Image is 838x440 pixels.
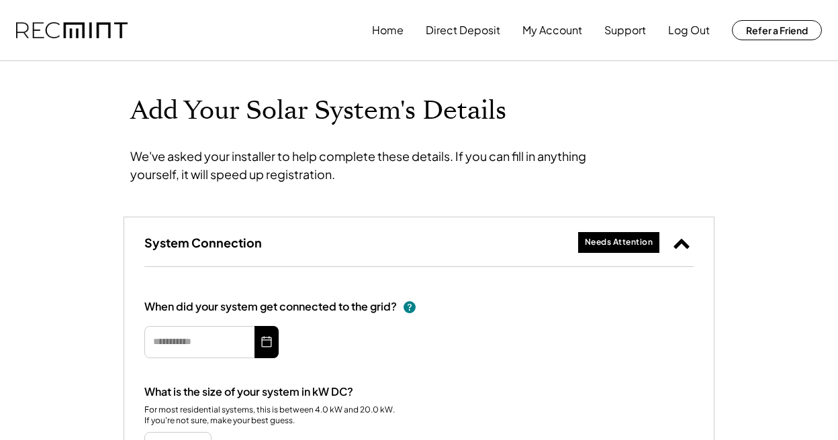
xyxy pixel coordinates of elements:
[585,237,653,248] div: Needs Attention
[604,17,646,44] button: Support
[732,20,822,40] button: Refer a Friend
[130,147,634,183] div: We've asked your installer to help complete these details. If you can fill in anything yourself, ...
[144,404,396,427] div: For most residential systems, this is between 4.0 kW and 20.0 kW. If you're not sure, make your b...
[426,17,500,44] button: Direct Deposit
[144,300,397,314] div: When did your system get connected to the grid?
[144,235,262,250] h3: System Connection
[130,95,708,127] h1: Add Your Solar System's Details
[16,22,128,39] img: recmint-logotype%403x.png
[668,17,710,44] button: Log Out
[522,17,582,44] button: My Account
[372,17,404,44] button: Home
[144,385,353,399] div: What is the size of your system in kW DC?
